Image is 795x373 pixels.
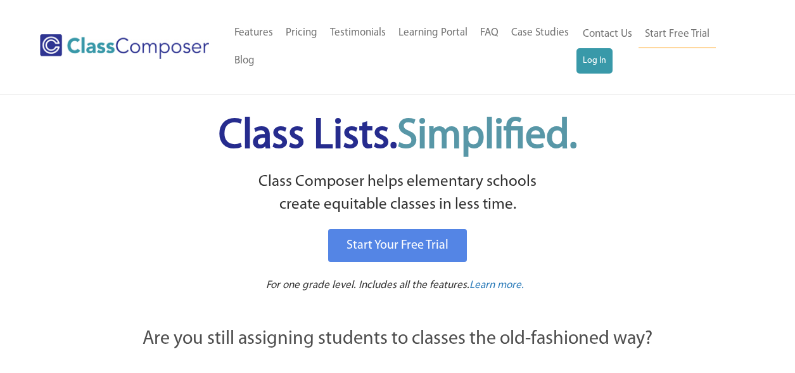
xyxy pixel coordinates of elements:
[397,116,577,157] span: Simplified.
[639,20,716,49] a: Start Free Trial
[576,20,746,74] nav: Header Menu
[576,48,613,74] a: Log In
[469,278,524,294] a: Learn more.
[228,19,576,75] nav: Header Menu
[73,171,723,217] p: Class Composer helps elementary schools create equitable classes in less time.
[279,19,324,47] a: Pricing
[228,19,279,47] a: Features
[392,19,474,47] a: Learning Portal
[266,280,469,291] span: For one grade level. Includes all the features.
[75,325,721,353] p: Are you still assigning students to classes the old-fashioned way?
[40,34,209,59] img: Class Composer
[347,239,448,252] span: Start Your Free Trial
[324,19,392,47] a: Testimonials
[328,229,467,262] a: Start Your Free Trial
[576,20,639,48] a: Contact Us
[469,280,524,291] span: Learn more.
[505,19,575,47] a: Case Studies
[219,116,577,157] span: Class Lists.
[228,47,261,75] a: Blog
[474,19,505,47] a: FAQ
